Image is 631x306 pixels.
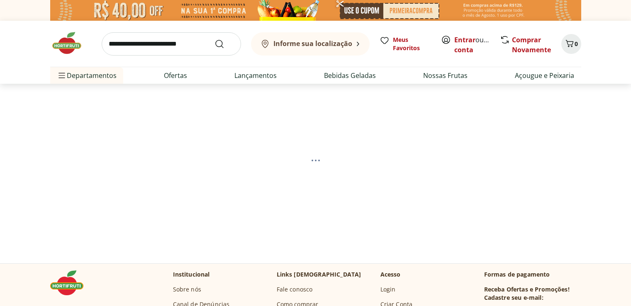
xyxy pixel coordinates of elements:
[561,34,581,54] button: Carrinho
[273,39,352,48] b: Informe sua localização
[50,31,92,56] img: Hortifruti
[57,66,67,85] button: Menu
[484,294,543,302] h3: Cadastre seu e-mail:
[454,35,500,54] a: Criar conta
[173,285,201,294] a: Sobre nós
[484,285,570,294] h3: Receba Ofertas e Promoções!
[214,39,234,49] button: Submit Search
[277,285,313,294] a: Fale conosco
[512,35,551,54] a: Comprar Novamente
[234,70,277,80] a: Lançamentos
[393,36,431,52] span: Meus Favoritos
[454,35,475,44] a: Entrar
[324,70,376,80] a: Bebidas Geladas
[277,270,361,279] p: Links [DEMOGRAPHIC_DATA]
[50,270,92,295] img: Hortifruti
[380,270,401,279] p: Acesso
[575,40,578,48] span: 0
[484,270,581,279] p: Formas de pagamento
[57,66,117,85] span: Departamentos
[173,270,210,279] p: Institucional
[380,285,396,294] a: Login
[164,70,187,80] a: Ofertas
[102,32,241,56] input: search
[515,70,574,80] a: Açougue e Peixaria
[423,70,468,80] a: Nossas Frutas
[454,35,491,55] span: ou
[380,36,431,52] a: Meus Favoritos
[251,32,370,56] button: Informe sua localização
